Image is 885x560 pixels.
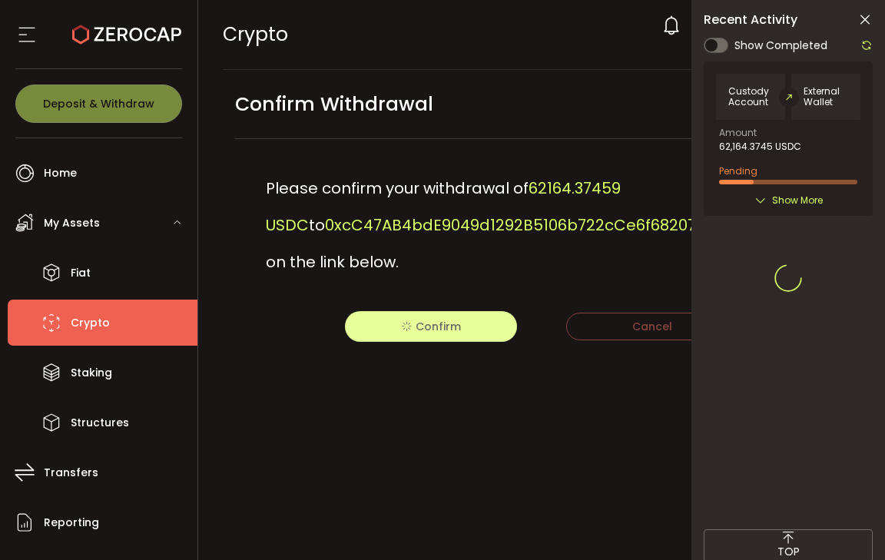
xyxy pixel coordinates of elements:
span: Crypto [71,312,110,334]
span: Reporting [44,512,99,534]
span: Crypto [223,21,288,48]
iframe: Chat Widget [706,394,885,560]
button: Deposit & Withdraw [15,84,182,123]
span: Structures [71,412,129,434]
span: to [309,214,325,236]
span: Home [44,162,77,184]
span: Staking [71,362,112,384]
span: Deposit & Withdraw [43,98,154,109]
span: 0xcC47AB4bdE9049d1292B5106b722cCe6f682072e [325,214,715,236]
span: Recent Activity [704,14,797,26]
span: Transfers [44,462,98,484]
span: Cancel [632,319,672,334]
span: Confirm Withdrawal [235,87,433,121]
span: Please confirm your withdrawal of [266,177,529,199]
span: My Assets [44,212,100,234]
span: Fiat [71,262,91,284]
button: Cancel [566,313,738,340]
